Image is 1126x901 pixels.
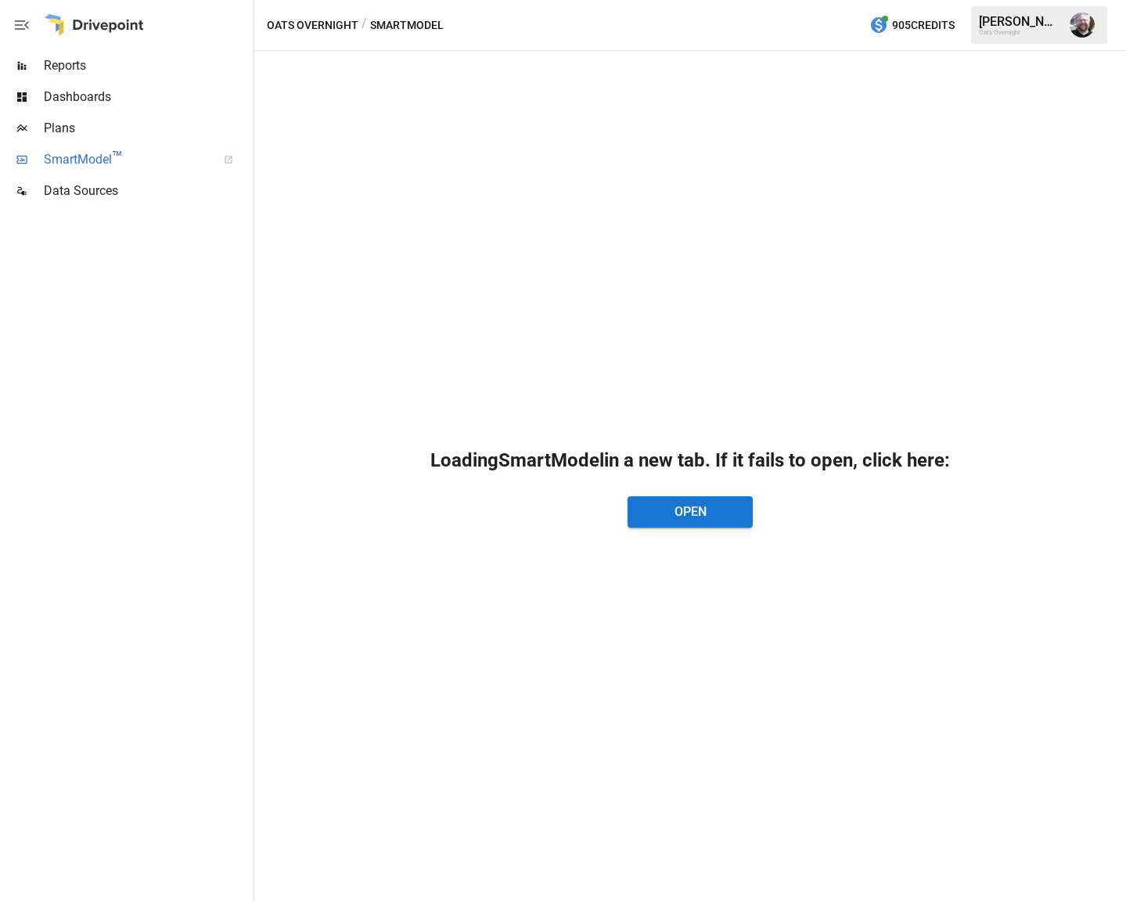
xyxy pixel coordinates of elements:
img: Thomas Keller [1070,13,1095,38]
span: SmartModel [44,150,207,169]
span: Plans [44,119,250,138]
h2: Loading SmartModel in a new tab. If it fails to open, click here: [430,449,950,471]
button: 905Credits [863,11,961,40]
button: Oats Overnight [267,16,358,35]
div: Oats Overnight [979,29,1060,36]
span: ™ [112,148,123,168]
button: Open [628,496,753,528]
span: Data Sources [44,182,250,200]
div: / [362,16,367,35]
span: Reports [44,56,250,75]
button: Thomas Keller [1060,3,1104,47]
div: [PERSON_NAME] [979,14,1060,29]
span: Dashboards [44,88,250,106]
span: 905 Credits [892,16,955,35]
